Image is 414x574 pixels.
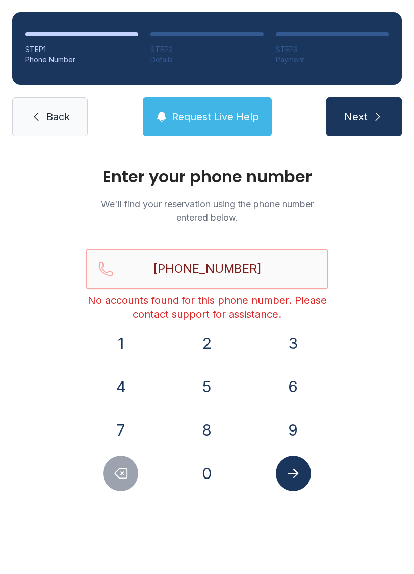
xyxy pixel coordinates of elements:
p: We'll find your reservation using the phone number entered below. [86,197,328,224]
button: 1 [103,325,138,361]
button: 3 [276,325,311,361]
button: Submit lookup form [276,456,311,491]
input: Reservation phone number [86,249,328,289]
button: 5 [189,369,225,404]
div: STEP 1 [25,44,138,55]
div: Phone Number [25,55,138,65]
div: Details [150,55,264,65]
button: 2 [189,325,225,361]
button: Delete number [103,456,138,491]
button: 8 [189,412,225,448]
h1: Enter your phone number [86,169,328,185]
div: STEP 2 [150,44,264,55]
span: Request Live Help [172,110,259,124]
span: Back [46,110,70,124]
button: 0 [189,456,225,491]
span: Next [344,110,368,124]
div: STEP 3 [276,44,389,55]
button: 9 [276,412,311,448]
div: Payment [276,55,389,65]
button: 7 [103,412,138,448]
button: 4 [103,369,138,404]
div: No accounts found for this phone number. Please contact support for assistance. [86,293,328,321]
button: 6 [276,369,311,404]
